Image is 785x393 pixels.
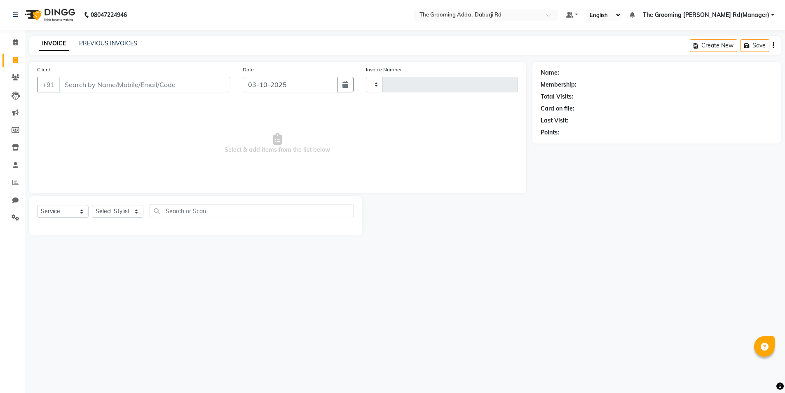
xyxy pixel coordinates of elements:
span: The Grooming [PERSON_NAME] Rd(Manager) [643,11,769,19]
div: Name: [541,68,559,77]
label: Date [243,66,254,73]
input: Search by Name/Mobile/Email/Code [59,77,230,92]
div: Card on file: [541,104,574,113]
span: Select & add items from the list below [37,102,518,185]
div: Membership: [541,80,576,89]
button: Save [740,39,769,52]
button: Create New [690,39,737,52]
a: INVOICE [39,36,69,51]
div: Points: [541,128,559,137]
label: Client [37,66,50,73]
button: +91 [37,77,60,92]
iframe: chat widget [750,360,777,385]
b: 08047224946 [91,3,127,26]
div: Last Visit: [541,116,568,125]
img: logo [21,3,77,26]
div: Total Visits: [541,92,573,101]
a: PREVIOUS INVOICES [79,40,137,47]
input: Search or Scan [150,205,354,217]
label: Invoice Number [366,66,402,73]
